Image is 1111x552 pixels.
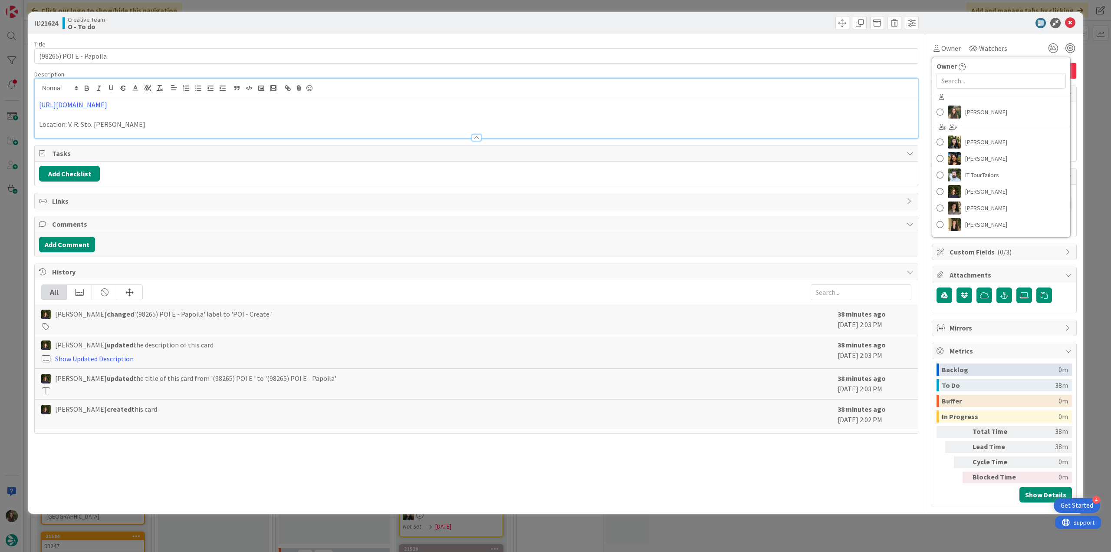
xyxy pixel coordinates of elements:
[55,373,336,383] span: [PERSON_NAME] the title of this card from '(98265) POI E ' to '(98265) POI E - Papoila'
[838,405,886,413] b: 38 minutes ago
[942,395,1058,407] div: Buffer
[942,364,1058,376] div: Backlog
[950,247,1061,257] span: Custom Fields
[1058,364,1068,376] div: 0m
[39,237,95,252] button: Add Comment
[1019,487,1072,502] button: Show Details
[965,136,1007,149] span: [PERSON_NAME]
[1055,379,1068,391] div: 38m
[948,185,961,198] img: MC
[838,373,911,395] div: [DATE] 2:03 PM
[932,183,1070,200] a: MC[PERSON_NAME]
[1058,410,1068,423] div: 0m
[1024,456,1068,468] div: 0m
[52,148,902,159] span: Tasks
[107,374,133,383] b: updated
[965,152,1007,165] span: [PERSON_NAME]
[942,379,1055,391] div: To Do
[948,106,961,119] img: IG
[932,200,1070,216] a: MS[PERSON_NAME]
[1092,496,1100,504] div: 4
[937,61,957,71] span: Owner
[34,70,64,78] span: Description
[997,248,1012,256] span: ( 0/3 )
[1024,441,1068,453] div: 38m
[965,185,1007,198] span: [PERSON_NAME]
[52,267,902,277] span: History
[941,43,961,53] span: Owner
[811,284,911,300] input: Search...
[107,340,133,349] b: updated
[68,23,105,30] b: O - To do
[948,202,961,215] img: MS
[55,404,157,414] span: [PERSON_NAME] this card
[965,106,1007,119] span: [PERSON_NAME]
[948,152,961,165] img: DR
[950,346,1061,356] span: Metrics
[937,73,1066,89] input: Search...
[39,166,100,182] button: Add Checklist
[1054,498,1100,513] div: Open Get Started checklist, remaining modules: 4
[18,1,39,12] span: Support
[107,405,131,413] b: created
[942,410,1058,423] div: In Progress
[948,169,961,182] img: IT
[950,270,1061,280] span: Attachments
[948,136,961,149] img: BC
[55,340,214,350] span: [PERSON_NAME] the description of this card
[1024,472,1068,483] div: 0m
[39,100,107,109] a: [URL][DOMAIN_NAME]
[34,18,58,28] span: ID
[973,426,1020,438] div: Total Time
[932,150,1070,167] a: DR[PERSON_NAME]
[42,285,67,300] div: All
[55,309,273,319] span: [PERSON_NAME] '(98265) POI E - Papoila' label to 'POI - Create '
[973,441,1020,453] div: Lead Time
[932,167,1070,183] a: ITIT TourTailors
[965,218,1007,231] span: [PERSON_NAME]
[1061,501,1093,510] div: Get Started
[41,374,51,383] img: MC
[973,472,1020,483] div: Blocked Time
[41,340,51,350] img: MC
[838,404,911,425] div: [DATE] 2:02 PM
[34,40,46,48] label: Title
[932,216,1070,233] a: SP[PERSON_NAME]
[1024,426,1068,438] div: 38m
[52,196,902,206] span: Links
[34,48,918,64] input: type card name here...
[838,310,886,318] b: 38 minutes ago
[950,323,1061,333] span: Mirrors
[965,202,1007,215] span: [PERSON_NAME]
[838,309,911,331] div: [DATE] 2:03 PM
[41,405,51,414] img: MC
[973,456,1020,468] div: Cycle Time
[838,340,886,349] b: 38 minutes ago
[932,134,1070,150] a: BC[PERSON_NAME]
[1058,395,1068,407] div: 0m
[52,219,902,229] span: Comments
[965,169,999,182] span: IT TourTailors
[41,310,51,319] img: MC
[838,340,911,364] div: [DATE] 2:03 PM
[948,218,961,231] img: SP
[68,16,105,23] span: Creative Team
[39,119,914,129] p: Location: V. R. Sto. [PERSON_NAME]
[41,19,58,27] b: 21624
[55,354,134,363] a: Show Updated Description
[838,374,886,383] b: 38 minutes ago
[932,104,1070,120] a: IG[PERSON_NAME]
[107,310,134,318] b: changed
[979,43,1007,53] span: Watchers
